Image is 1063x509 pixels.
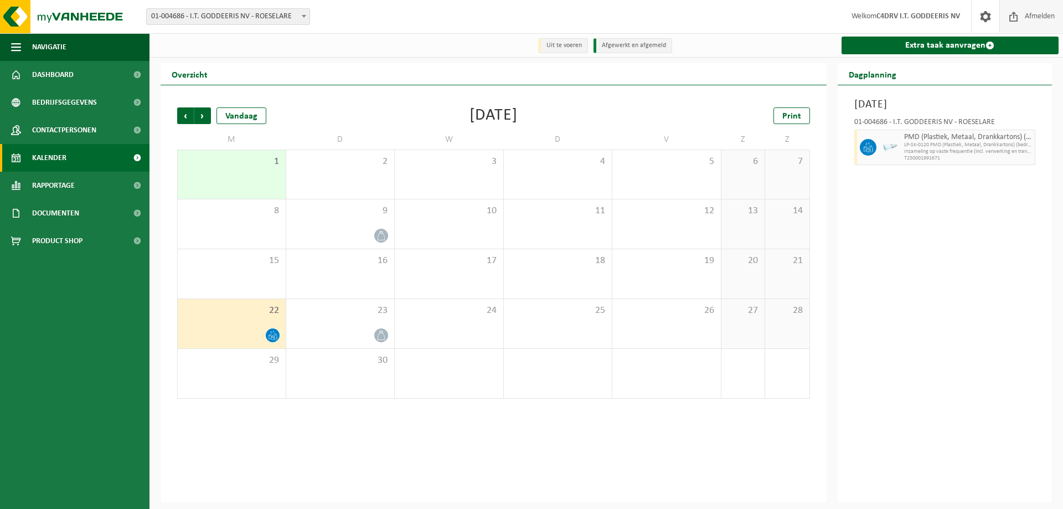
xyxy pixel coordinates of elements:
[509,205,607,217] span: 11
[904,133,1033,142] span: PMD (Plastiek, Metaal, Drankkartons) (bedrijven)
[771,156,803,168] span: 7
[509,156,607,168] span: 4
[612,130,721,150] td: V
[727,205,760,217] span: 13
[904,155,1033,162] span: T250001991671
[727,305,760,317] span: 27
[32,199,79,227] span: Documenten
[395,130,504,150] td: W
[509,305,607,317] span: 25
[292,354,389,367] span: 30
[177,107,194,124] span: Vorige
[773,107,810,124] a: Print
[854,96,1036,113] h3: [DATE]
[727,156,760,168] span: 6
[904,148,1033,155] span: Inzameling op vaste frequentie (incl. verwerking en transport)
[594,38,672,53] li: Afgewerkt en afgemeld
[400,156,498,168] span: 3
[292,156,389,168] span: 2
[400,205,498,217] span: 10
[904,142,1033,148] span: LP-SK-0120 PMD (Plastiek, Metaal, Drankkartons) (bedrijven)
[32,116,96,144] span: Contactpersonen
[32,89,97,116] span: Bedrijfsgegevens
[183,156,280,168] span: 1
[721,130,766,150] td: Z
[854,119,1036,130] div: 01-004686 - I.T. GODDEERIS NV - ROESELARE
[183,354,280,367] span: 29
[400,305,498,317] span: 24
[771,205,803,217] span: 14
[504,130,613,150] td: D
[538,38,588,53] li: Uit te voeren
[183,305,280,317] span: 22
[183,255,280,267] span: 15
[216,107,266,124] div: Vandaag
[146,8,310,25] span: 01-004686 - I.T. GODDEERIS NV - ROESELARE
[618,156,715,168] span: 5
[727,255,760,267] span: 20
[32,33,66,61] span: Navigatie
[400,255,498,267] span: 17
[32,144,66,172] span: Kalender
[183,205,280,217] span: 8
[177,130,286,150] td: M
[842,37,1059,54] a: Extra taak aanvragen
[509,255,607,267] span: 18
[838,63,907,85] h2: Dagplanning
[876,12,960,20] strong: C4DRV I.T. GODDEERIS NV
[161,63,219,85] h2: Overzicht
[292,305,389,317] span: 23
[782,112,801,121] span: Print
[765,130,809,150] td: Z
[771,305,803,317] span: 28
[618,255,715,267] span: 19
[194,107,211,124] span: Volgende
[32,227,82,255] span: Product Shop
[882,139,899,156] img: LP-SK-00120-HPE-11
[469,107,518,124] div: [DATE]
[286,130,395,150] td: D
[618,305,715,317] span: 26
[618,205,715,217] span: 12
[32,172,75,199] span: Rapportage
[292,255,389,267] span: 16
[32,61,74,89] span: Dashboard
[292,205,389,217] span: 9
[771,255,803,267] span: 21
[147,9,309,24] span: 01-004686 - I.T. GODDEERIS NV - ROESELARE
